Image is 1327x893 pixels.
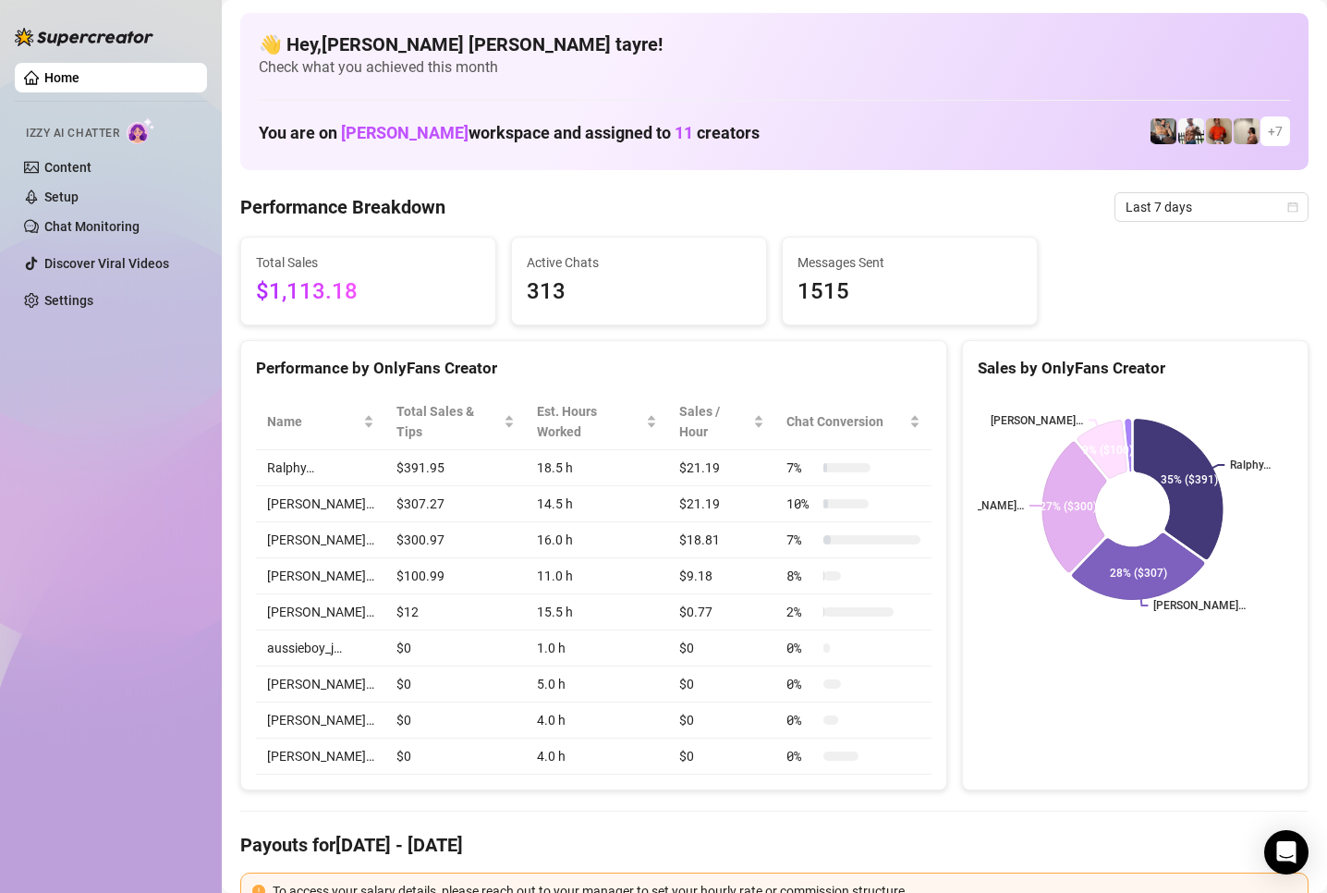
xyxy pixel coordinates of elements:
[341,123,469,142] span: [PERSON_NAME]
[786,566,816,586] span: 8 %
[797,252,1022,273] span: Messages Sent
[786,530,816,550] span: 7 %
[44,219,140,234] a: Chat Monitoring
[526,739,668,775] td: 4.0 h
[259,57,1290,78] span: Check what you achieved this month
[526,667,668,703] td: 5.0 h
[668,703,776,739] td: $0
[1126,193,1297,221] span: Last 7 days
[775,394,931,450] th: Chat Conversion
[256,630,385,667] td: aussieboy_j…
[1234,118,1260,144] img: Ralphy
[797,275,1022,310] span: 1515
[537,401,642,442] div: Est. Hours Worked
[256,486,385,522] td: [PERSON_NAME]…
[526,703,668,739] td: 4.0 h
[1154,599,1247,612] text: [PERSON_NAME]…
[992,414,1084,427] text: [PERSON_NAME]…
[256,252,481,273] span: Total Sales
[668,558,776,594] td: $9.18
[1287,202,1298,213] span: calendar
[786,602,816,622] span: 2 %
[44,293,93,308] a: Settings
[44,160,91,175] a: Content
[526,450,668,486] td: 18.5 h
[668,667,776,703] td: $0
[256,558,385,594] td: [PERSON_NAME]…
[786,458,816,478] span: 7 %
[668,450,776,486] td: $21.19
[385,394,526,450] th: Total Sales & Tips
[527,252,751,273] span: Active Chats
[26,125,119,142] span: Izzy AI Chatter
[1178,118,1204,144] img: JUSTIN
[786,746,816,766] span: 0 %
[526,558,668,594] td: 11.0 h
[256,356,931,381] div: Performance by OnlyFans Creator
[385,667,526,703] td: $0
[526,630,668,667] td: 1.0 h
[1231,459,1272,471] text: Ralphy…
[931,499,1024,512] text: [PERSON_NAME]…
[44,190,79,204] a: Setup
[1206,118,1232,144] img: Justin
[259,123,760,143] h1: You are on workspace and assigned to creators
[786,411,906,432] span: Chat Conversion
[385,522,526,558] td: $300.97
[668,594,776,630] td: $0.77
[675,123,693,142] span: 11
[527,275,751,310] span: 313
[256,522,385,558] td: [PERSON_NAME]…
[668,394,776,450] th: Sales / Hour
[259,31,1290,57] h4: 👋 Hey, [PERSON_NAME] [PERSON_NAME] tayre !
[240,194,445,220] h4: Performance Breakdown
[256,394,385,450] th: Name
[385,739,526,775] td: $0
[256,275,481,310] span: $1,113.18
[385,703,526,739] td: $0
[668,522,776,558] td: $18.81
[44,256,169,271] a: Discover Viral Videos
[240,832,1309,858] h4: Payouts for [DATE] - [DATE]
[256,667,385,703] td: [PERSON_NAME]…
[786,710,816,730] span: 0 %
[668,630,776,667] td: $0
[385,486,526,522] td: $307.27
[267,411,359,432] span: Name
[526,486,668,522] td: 14.5 h
[385,558,526,594] td: $100.99
[526,594,668,630] td: 15.5 h
[396,401,500,442] span: Total Sales & Tips
[385,594,526,630] td: $12
[15,28,153,46] img: logo-BBDzfeDw.svg
[668,486,776,522] td: $21.19
[44,70,79,85] a: Home
[1268,121,1283,141] span: + 7
[526,522,668,558] td: 16.0 h
[385,630,526,667] td: $0
[786,638,816,658] span: 0 %
[256,594,385,630] td: [PERSON_NAME]…
[978,356,1293,381] div: Sales by OnlyFans Creator
[385,450,526,486] td: $391.95
[786,674,816,694] span: 0 %
[256,739,385,775] td: [PERSON_NAME]…
[127,117,155,144] img: AI Chatter
[256,703,385,739] td: [PERSON_NAME]…
[1150,118,1176,144] img: George
[786,494,816,514] span: 10 %
[1264,830,1309,875] div: Open Intercom Messenger
[679,401,750,442] span: Sales / Hour
[256,450,385,486] td: Ralphy…
[668,739,776,775] td: $0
